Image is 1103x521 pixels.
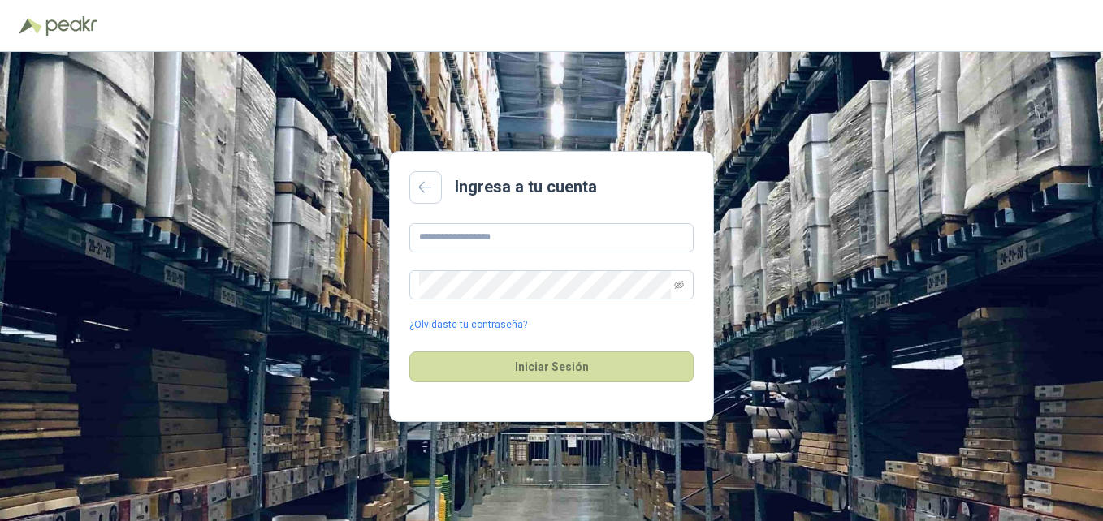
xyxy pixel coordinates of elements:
h2: Ingresa a tu cuenta [455,174,597,200]
img: Peakr [45,16,97,36]
img: Logo [19,18,42,34]
a: ¿Olvidaste tu contraseña? [409,317,527,333]
span: eye-invisible [674,280,684,290]
button: Iniciar Sesión [409,351,694,382]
